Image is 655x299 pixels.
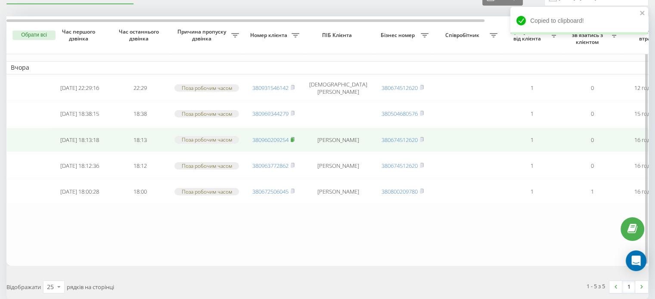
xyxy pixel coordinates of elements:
[174,28,231,42] span: Причина пропуску дзвінка
[382,110,418,117] a: 380504680576
[252,136,289,144] a: 380960209254
[506,28,550,42] span: Пропущених від клієнта
[562,128,622,152] td: 0
[174,136,239,143] div: Поза робочим часом
[110,179,170,203] td: 18:00
[174,162,239,170] div: Поза робочим часом
[252,162,289,170] a: 380963772862
[382,84,418,92] a: 380674512620
[502,128,562,152] td: 1
[304,154,373,178] td: [PERSON_NAME]
[304,76,373,100] td: [DEMOGRAPHIC_DATA][PERSON_NAME]
[502,102,562,126] td: 1
[562,154,622,178] td: 0
[562,76,622,100] td: 0
[252,110,289,117] a: 380969344279
[6,283,41,291] span: Відображати
[56,28,103,42] span: Час першого дзвінка
[50,154,110,178] td: [DATE] 18:12:36
[12,31,56,40] button: Обрати всі
[626,250,646,271] div: Open Intercom Messenger
[304,179,373,203] td: [PERSON_NAME]
[382,136,418,144] a: 380674512620
[502,76,562,100] td: 1
[110,154,170,178] td: 18:12
[587,282,605,290] div: 1 - 5 з 5
[377,32,421,39] span: Бізнес номер
[50,102,110,126] td: [DATE] 18:38:15
[174,110,239,117] div: Поза робочим часом
[622,281,635,293] a: 1
[50,179,110,203] td: [DATE] 18:00:28
[562,179,622,203] td: 1
[252,188,289,195] a: 380672506045
[50,76,110,100] td: [DATE] 22:29:16
[562,102,622,126] td: 0
[639,9,646,18] button: close
[110,76,170,100] td: 22:29
[110,128,170,152] td: 18:13
[248,32,292,39] span: Номер клієнта
[437,32,490,39] span: Співробітник
[174,84,239,92] div: Поза робочим часом
[502,154,562,178] td: 1
[67,283,114,291] span: рядків на сторінці
[110,102,170,126] td: 18:38
[382,188,418,195] a: 380800209780
[304,128,373,152] td: [PERSON_NAME]
[311,32,365,39] span: ПІБ Клієнта
[566,25,610,45] span: Кількість спроб зв'язатись з клієнтом
[382,162,418,170] a: 380674512620
[117,28,163,42] span: Час останнього дзвінка
[510,7,648,34] div: Copied to clipboard!
[47,283,54,291] div: 25
[252,84,289,92] a: 380931546142
[50,128,110,152] td: [DATE] 18:13:18
[174,188,239,195] div: Поза робочим часом
[502,179,562,203] td: 1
